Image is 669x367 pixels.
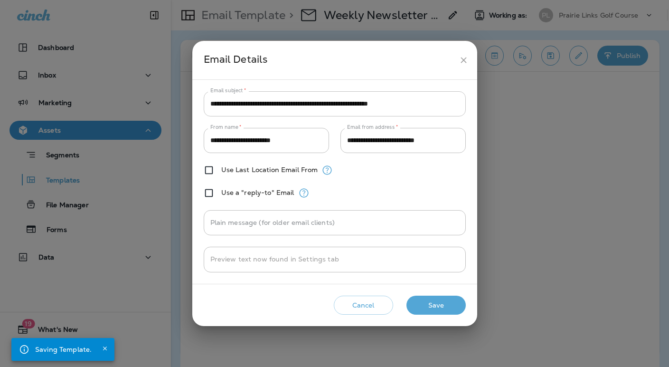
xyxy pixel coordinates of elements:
label: Use a "reply-to" Email [221,189,294,196]
button: close [455,51,472,69]
button: Cancel [334,296,393,315]
div: Saving Template. [35,341,92,358]
label: Email from address [347,124,398,131]
button: Save [406,296,466,315]
label: Use Last Location Email From [221,166,318,174]
label: Email subject [210,87,246,94]
div: Email Details [204,51,455,69]
button: Close [99,343,111,354]
label: From name [210,124,242,131]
